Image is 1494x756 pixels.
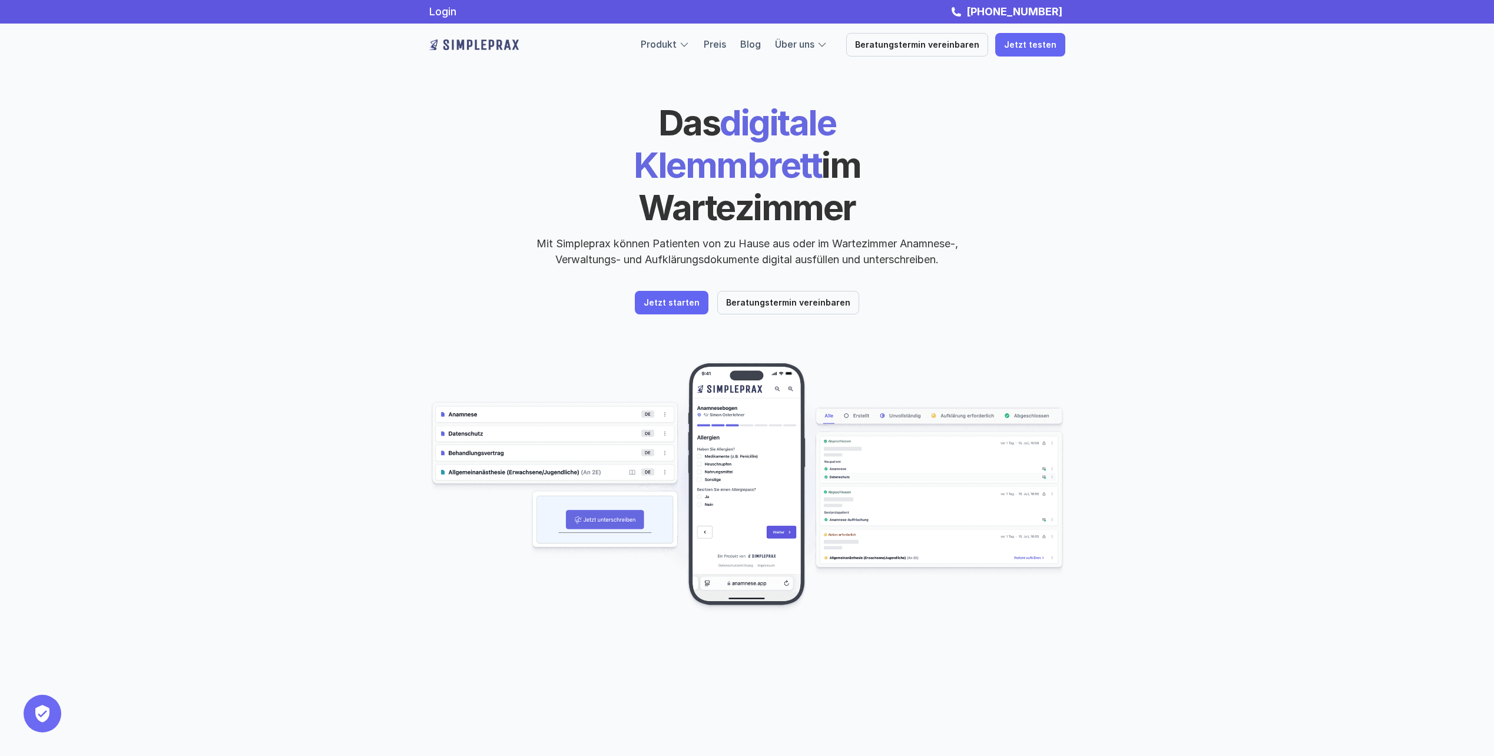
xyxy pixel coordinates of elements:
[966,5,1062,18] strong: [PHONE_NUMBER]
[638,144,867,228] span: im Wartezimmer
[717,291,859,314] a: Beratungstermin vereinbaren
[429,5,456,18] a: Login
[429,362,1065,615] img: Beispielscreenshots aus der Simpleprax Anwendung
[1004,40,1056,50] p: Jetzt testen
[526,236,968,267] p: Mit Simpleprax können Patienten von zu Hause aus oder im Wartezimmer Anamnese-, Verwaltungs- und ...
[855,40,979,50] p: Beratungstermin vereinbaren
[658,101,720,144] span: Das
[740,38,761,50] a: Blog
[846,33,988,57] a: Beratungstermin vereinbaren
[963,5,1065,18] a: [PHONE_NUMBER]
[544,101,950,228] h1: digitale Klemmbrett
[644,298,700,308] p: Jetzt starten
[726,298,850,308] p: Beratungstermin vereinbaren
[641,38,677,50] a: Produkt
[995,33,1065,57] a: Jetzt testen
[635,291,708,314] a: Jetzt starten
[775,38,814,50] a: Über uns
[704,38,726,50] a: Preis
